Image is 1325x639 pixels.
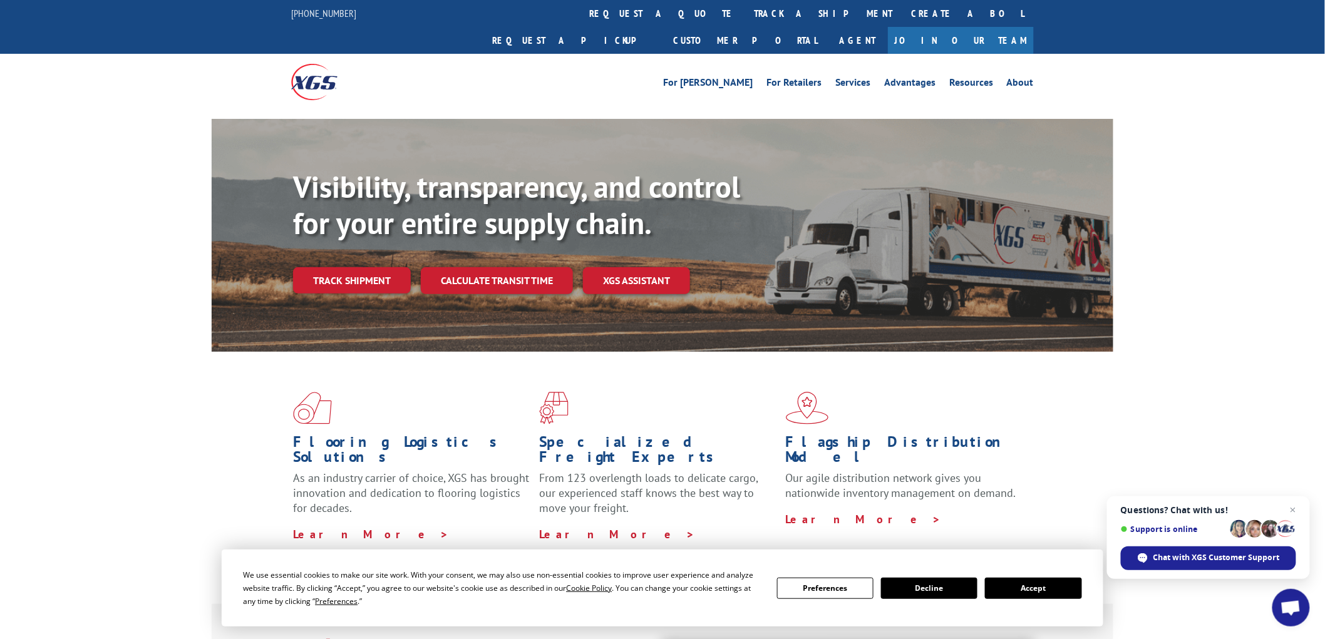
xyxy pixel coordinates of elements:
p: From 123 overlength loads to delicate cargo, our experienced staff knows the best way to move you... [539,471,776,526]
img: xgs-icon-flagship-distribution-model-red [786,392,829,424]
button: Preferences [777,578,874,599]
a: Request a pickup [483,27,664,54]
span: Support is online [1121,524,1226,534]
a: Resources [949,78,993,91]
h1: Flooring Logistics Solutions [293,434,530,471]
span: Cookie Policy [566,583,612,593]
img: xgs-icon-focused-on-flooring-red [539,392,569,424]
span: Questions? Chat with us! [1121,505,1296,515]
a: Learn More > [293,527,449,541]
div: We use essential cookies to make our site work. With your consent, we may also use non-essential ... [243,568,761,608]
a: For [PERSON_NAME] [663,78,753,91]
a: About [1007,78,1034,91]
a: Track shipment [293,267,411,294]
span: Our agile distribution network gives you nationwide inventory management on demand. [786,471,1016,500]
b: Visibility, transparency, and control for your entire supply chain. [293,167,740,242]
a: Customer Portal [664,27,827,54]
a: For Retailers [766,78,822,91]
div: Cookie Consent Prompt [222,550,1103,626]
a: Calculate transit time [421,267,573,294]
a: Open chat [1272,589,1310,626]
h1: Specialized Freight Experts [539,434,776,471]
a: Advantages [884,78,936,91]
a: Agent [827,27,888,54]
a: XGS ASSISTANT [583,267,690,294]
a: [PHONE_NUMBER] [291,7,356,19]
img: xgs-icon-total-supply-chain-intelligence-red [293,392,332,424]
h1: Flagship Distribution Model [786,434,1023,471]
button: Decline [881,578,977,599]
button: Accept [985,578,1081,599]
span: As an industry carrier of choice, XGS has brought innovation and dedication to flooring logistics... [293,471,529,515]
span: Chat with XGS Customer Support [1121,546,1296,570]
a: Learn More > [539,527,695,541]
a: Join Our Team [888,27,1034,54]
span: Chat with XGS Customer Support [1153,552,1280,563]
a: Learn More > [786,512,942,526]
a: Services [835,78,870,91]
span: Preferences [315,596,358,606]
